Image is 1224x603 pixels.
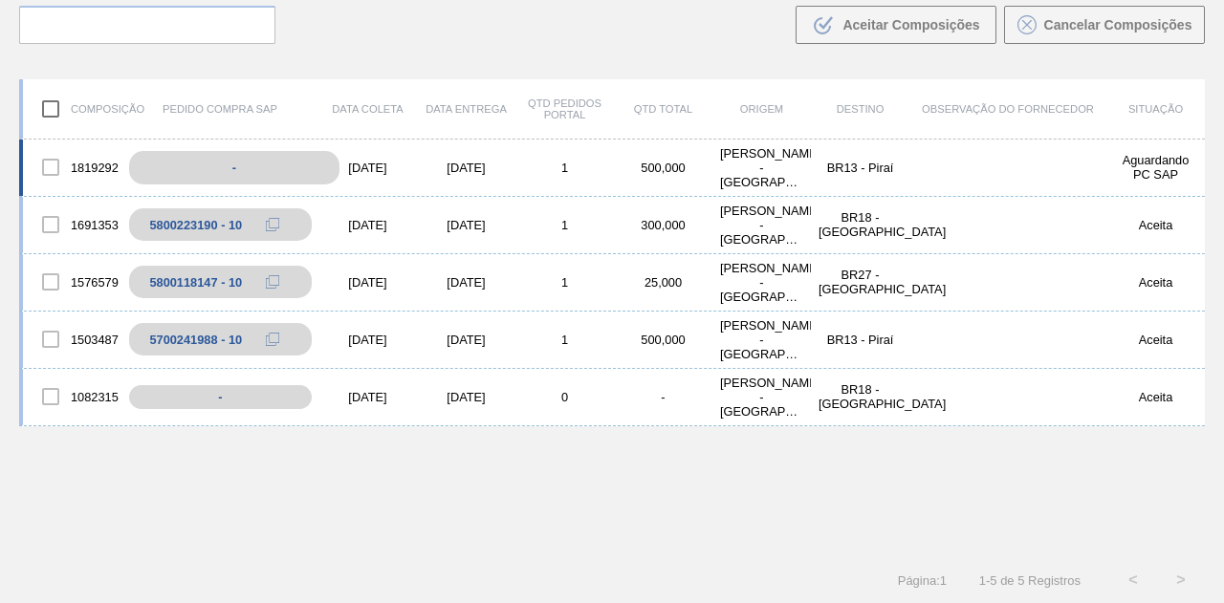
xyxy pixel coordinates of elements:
[712,146,811,189] div: VOGLER - SÃO BERNARDO DO CAMPO (SP)
[318,390,417,404] div: [DATE]
[149,333,242,347] div: 5700241988 - 10
[515,333,614,347] div: 1
[23,262,121,302] div: 1576579
[515,161,614,175] div: 1
[417,333,515,347] div: [DATE]
[129,151,339,184] div: -
[1044,17,1192,32] span: Cancelar Composições
[712,318,811,361] div: VOGLER - SÃO BERNARDO DO CAMPO (SP)
[811,333,909,347] div: BR13 - Piraí
[614,390,712,404] div: -
[253,328,292,351] div: Copiar
[975,573,1081,588] span: 1 - 5 de 5 Registros
[23,89,121,129] div: Composição
[417,390,515,404] div: [DATE]
[318,275,417,290] div: [DATE]
[23,205,121,245] div: 1691353
[909,103,1106,115] div: Observação do Fornecedor
[318,103,417,115] div: Data coleta
[149,218,242,232] div: 5800223190 - 10
[318,218,417,232] div: [DATE]
[811,103,909,115] div: Destino
[1106,390,1205,404] div: Aceita
[712,103,811,115] div: Origem
[811,382,909,411] div: BR18 - Pernambuco
[614,275,712,290] div: 25,000
[1106,333,1205,347] div: Aceita
[1106,218,1205,232] div: Aceita
[417,161,515,175] div: [DATE]
[515,97,614,120] div: Qtd Pedidos Portal
[614,333,712,347] div: 500,000
[318,161,417,175] div: [DATE]
[253,213,292,236] div: Copiar
[23,319,121,359] div: 1503487
[811,210,909,239] div: BR18 - Pernambuco
[515,390,614,404] div: 0
[1106,153,1205,182] div: Aguardando PC SAP
[1004,6,1205,44] button: Cancelar Composições
[129,385,312,409] div: -
[811,268,909,296] div: BR27 - Nova Minas
[417,275,515,290] div: [DATE]
[417,218,515,232] div: [DATE]
[515,218,614,232] div: 1
[614,103,712,115] div: Qtd Total
[712,261,811,304] div: VOGLER - SÃO BERNARDO DO CAMPO (SP)
[318,333,417,347] div: [DATE]
[515,275,614,290] div: 1
[23,377,121,417] div: 1082315
[614,161,712,175] div: 500,000
[842,17,979,32] span: Aceitar Composições
[253,270,292,293] div: Copiar
[1106,103,1205,115] div: Situação
[614,218,712,232] div: 300,000
[712,376,811,419] div: VOGLER - SÃO BERNARDO DO CAMPO (SP)
[23,147,121,187] div: 1819292
[796,6,996,44] button: Aceitar Composições
[712,204,811,247] div: VOGLER - SÃO BERNARDO DO CAMPO (SP)
[417,103,515,115] div: Data entrega
[898,573,947,588] span: Página : 1
[1106,275,1205,290] div: Aceita
[149,275,242,290] div: 5800118147 - 10
[121,103,318,115] div: Pedido Compra SAP
[811,161,909,175] div: BR13 - Piraí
